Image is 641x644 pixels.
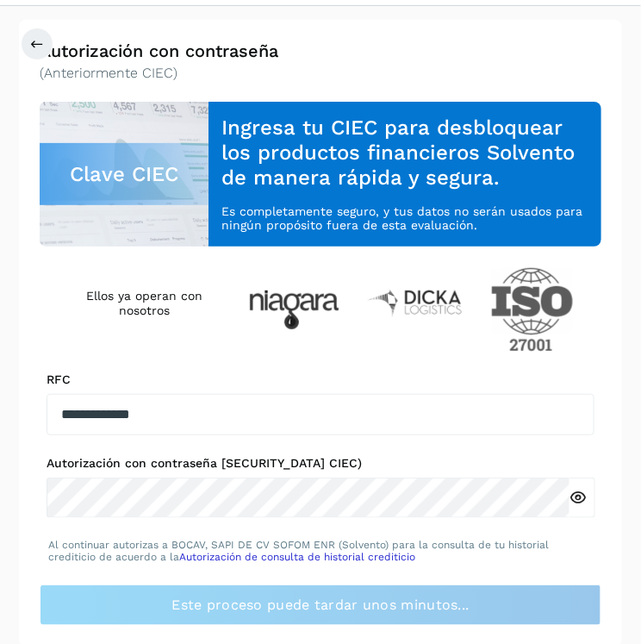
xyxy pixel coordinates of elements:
[222,204,588,234] p: Es completamente seguro, y tus datos no serán usados para ningún propósito fuera de esta evaluación.
[171,596,469,615] span: Este proceso puede tardar unos minutos...
[40,585,601,626] button: Este proceso puede tardar unos minutos...
[48,539,593,564] p: Al continuar autorizas a BOCAV, SAPI DE CV SOFOM ENR (Solvento) para la consulta de tu historial ...
[179,551,415,563] a: Autorización de consulta de historial crediticio
[40,41,601,61] h2: Autorización con contraseña
[367,288,464,317] img: Dicka logistics
[491,267,574,352] img: ISO
[40,65,601,81] p: (Anteriormente CIEC)
[47,372,594,387] label: RFC
[249,291,339,329] img: Niagara
[222,116,588,190] h3: Ingresa tu CIEC para desbloquear los productos financieros Solvento de manera rápida y segura.
[67,289,221,318] h4: Ellos ya operan con nosotros
[40,143,208,205] div: Clave CIEC
[47,456,594,471] label: Autorización con contraseña [SECURITY_DATA] CIEC)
